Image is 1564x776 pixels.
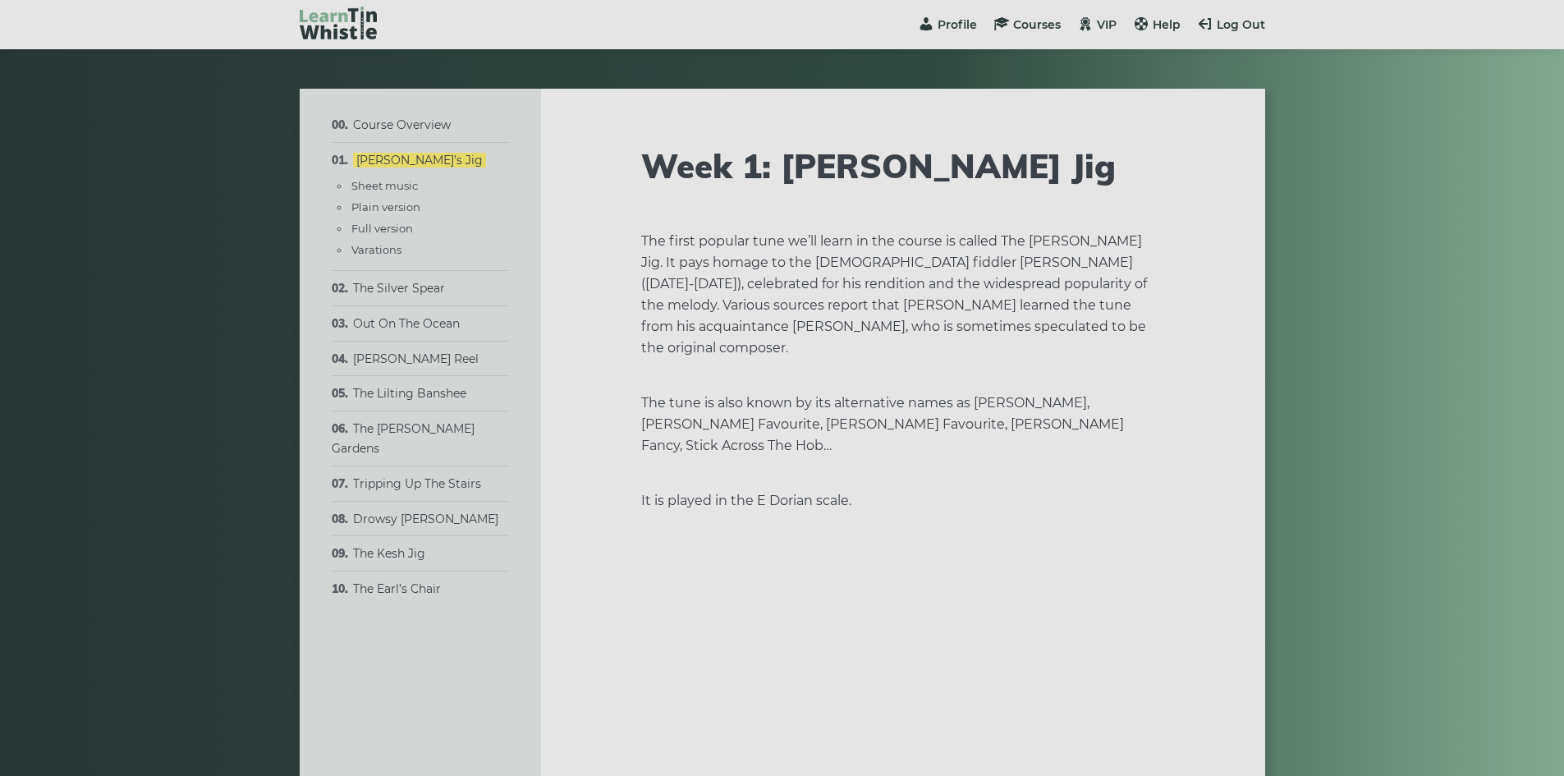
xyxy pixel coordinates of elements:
[993,17,1061,32] a: Courses
[1077,17,1117,32] a: VIP
[353,153,486,168] a: [PERSON_NAME]’s Jig
[351,179,418,192] a: Sheet music
[641,231,1165,359] p: The first popular tune we’ll learn in the course is called The [PERSON_NAME] Jig. It pays homage ...
[641,146,1165,186] h1: Week 1: [PERSON_NAME] Jig
[641,490,1165,512] p: It is played in the E Dorian scale.
[1097,17,1117,32] span: VIP
[353,117,451,132] a: Course Overview
[353,351,479,366] a: [PERSON_NAME] Reel
[1133,17,1181,32] a: Help
[918,17,977,32] a: Profile
[938,17,977,32] span: Profile
[353,316,460,331] a: Out On The Ocean
[1153,17,1181,32] span: Help
[351,222,413,235] a: Full version
[641,393,1165,457] p: The tune is also known by its alternative names as [PERSON_NAME], [PERSON_NAME] Favourite, [PERSO...
[332,421,475,456] a: The [PERSON_NAME] Gardens
[351,243,401,256] a: Varations
[300,7,377,39] img: LearnTinWhistle.com
[353,512,498,526] a: Drowsy [PERSON_NAME]
[1217,17,1265,32] span: Log Out
[1013,17,1061,32] span: Courses
[351,200,420,214] a: Plain version
[353,581,441,596] a: The Earl’s Chair
[353,546,425,561] a: The Kesh Jig
[353,281,445,296] a: The Silver Spear
[1197,17,1265,32] a: Log Out
[353,386,466,401] a: The Lilting Banshee
[353,476,481,491] a: Tripping Up The Stairs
